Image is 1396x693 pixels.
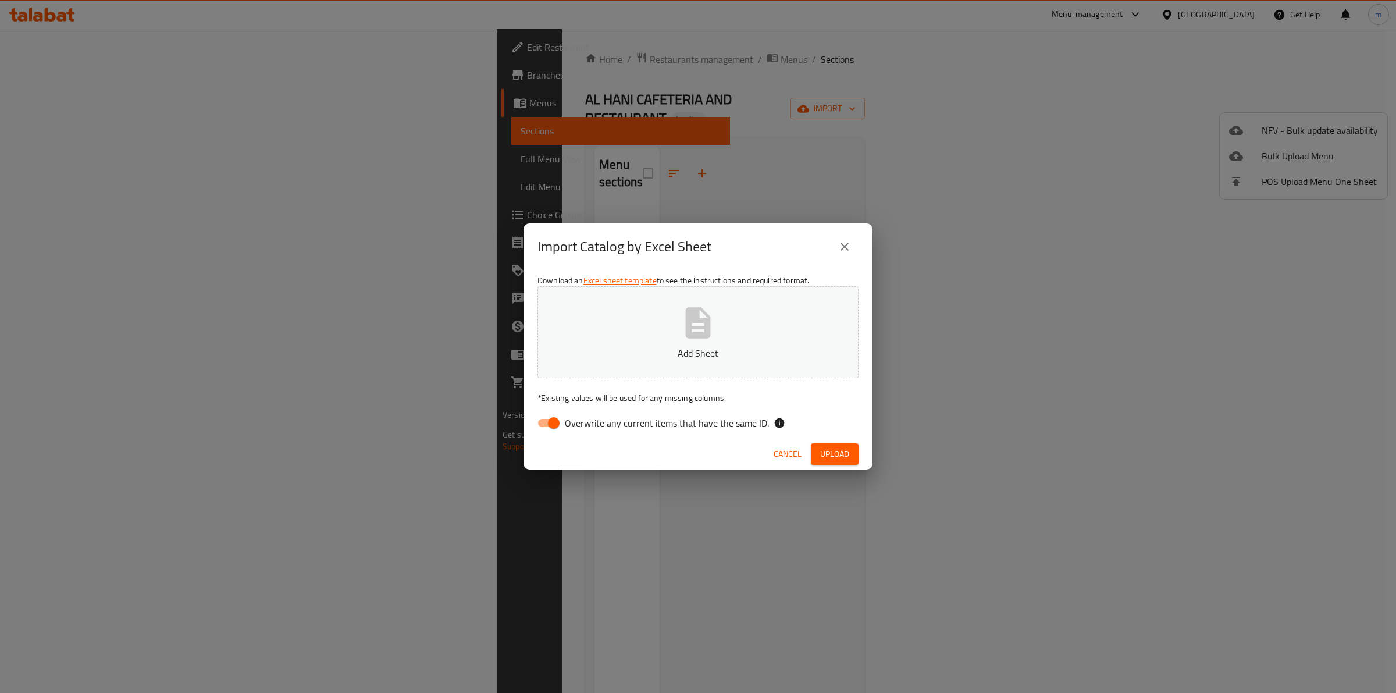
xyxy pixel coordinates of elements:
button: Cancel [769,443,806,465]
h2: Import Catalog by Excel Sheet [537,237,711,256]
button: close [831,233,859,261]
p: Existing values will be used for any missing columns. [537,392,859,404]
svg: If the overwrite option isn't selected, then the items that match an existing ID will be ignored ... [774,417,785,429]
span: Upload [820,447,849,461]
button: Upload [811,443,859,465]
div: Download an to see the instructions and required format. [523,270,872,439]
span: Overwrite any current items that have the same ID. [565,416,769,430]
button: Add Sheet [537,286,859,378]
span: Cancel [774,447,802,461]
a: Excel sheet template [583,273,657,288]
p: Add Sheet [555,346,841,360]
